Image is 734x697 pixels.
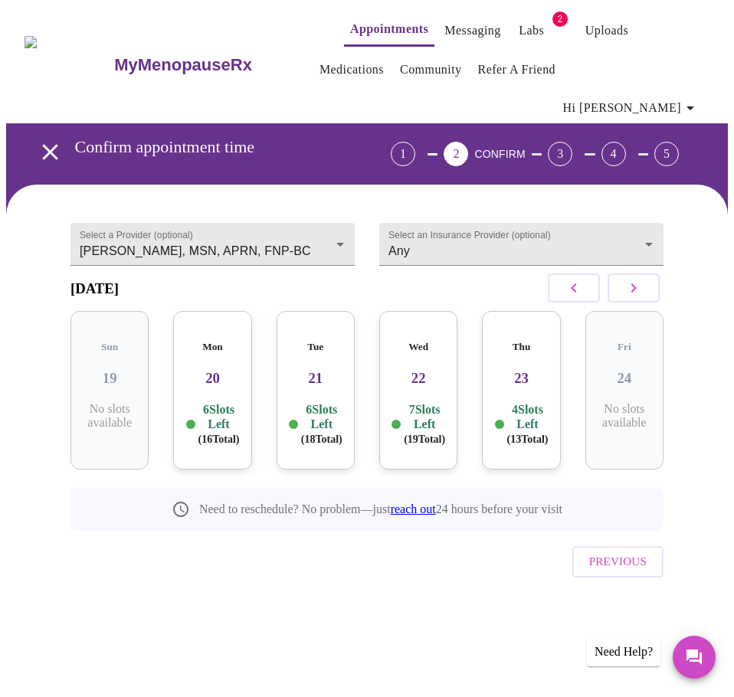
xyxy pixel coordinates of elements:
h3: 21 [289,370,342,387]
a: Medications [319,59,384,80]
h5: Fri [598,341,651,353]
a: Refer a Friend [478,59,556,80]
h3: 23 [494,370,548,387]
h5: Thu [494,341,548,353]
button: Messaging [438,15,506,46]
div: 5 [654,142,679,166]
h3: 22 [392,370,445,387]
a: reach out [391,502,436,515]
button: Uploads [579,15,635,46]
a: Community [400,59,462,80]
h3: Confirm appointment time [75,137,306,157]
p: 4 Slots Left [507,402,549,447]
span: CONFIRM [474,148,525,160]
h5: Wed [392,341,445,353]
span: ( 16 Total) [198,434,240,445]
h3: [DATE] [70,280,119,297]
span: ( 13 Total) [507,434,549,445]
button: Labs [507,15,556,46]
span: ( 18 Total) [301,434,342,445]
button: Messages [673,636,716,679]
img: MyMenopauseRx Logo [25,36,113,93]
div: Need Help? [587,637,660,666]
span: 2 [552,11,568,27]
div: 1 [391,142,415,166]
h5: Mon [185,341,239,353]
h3: 19 [83,370,136,387]
button: Community [394,54,468,85]
div: 3 [548,142,572,166]
a: Labs [519,20,544,41]
div: Any [379,223,664,266]
p: No slots available [83,402,136,430]
a: Appointments [350,18,428,40]
h5: Sun [83,341,136,353]
button: Previous [572,546,664,577]
p: No slots available [598,402,651,430]
p: 6 Slots Left [198,402,240,447]
button: Appointments [344,14,434,47]
button: open drawer [28,129,73,175]
h3: MyMenopauseRx [114,55,252,75]
button: Refer a Friend [472,54,562,85]
p: 7 Slots Left [404,402,445,447]
span: Hi [PERSON_NAME] [563,97,700,119]
span: Previous [589,551,647,571]
div: [PERSON_NAME], MSN, APRN, FNP-BC [70,223,355,266]
a: MyMenopauseRx [113,38,313,92]
p: Need to reschedule? No problem—just 24 hours before your visit [199,502,562,516]
h3: 20 [185,370,239,387]
div: 2 [444,142,468,166]
a: Uploads [585,20,629,41]
button: Hi [PERSON_NAME] [557,93,706,123]
div: 4 [601,142,626,166]
button: Medications [313,54,390,85]
h3: 24 [598,370,651,387]
p: 6 Slots Left [301,402,342,447]
span: ( 19 Total) [404,434,445,445]
a: Messaging [444,20,500,41]
h5: Tue [289,341,342,353]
